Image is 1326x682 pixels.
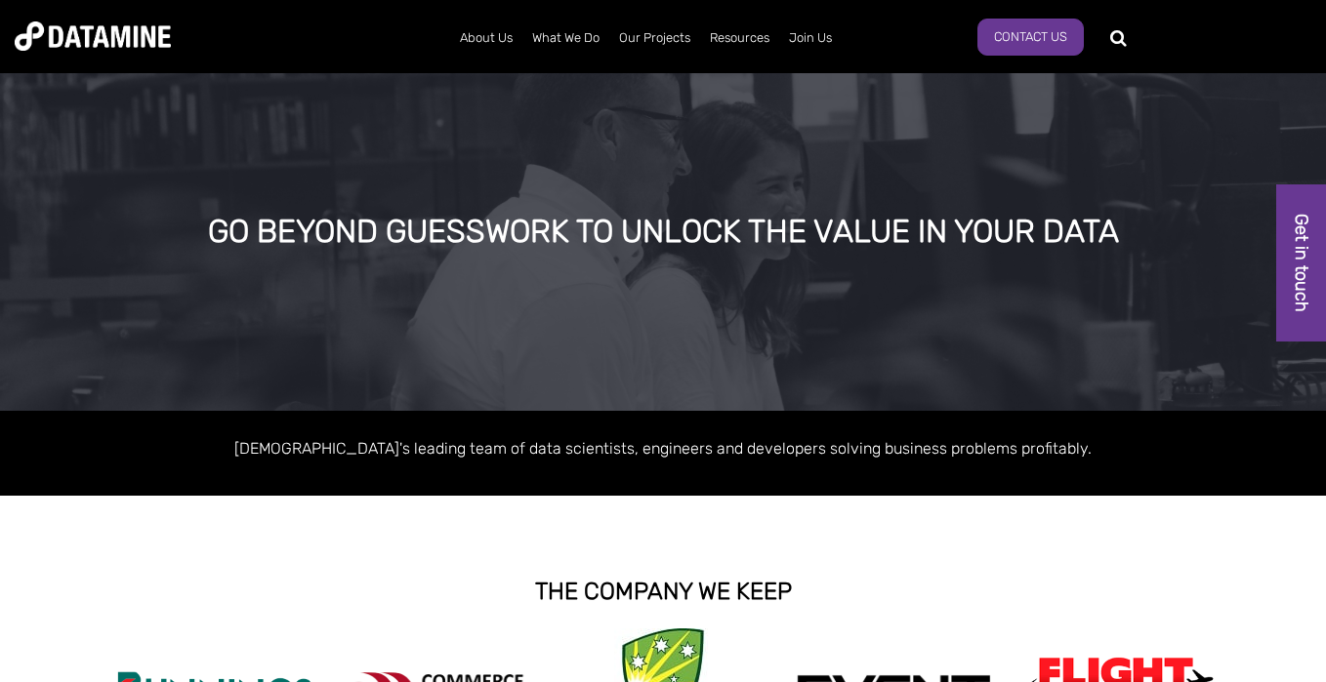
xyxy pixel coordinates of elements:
a: Get in touch [1276,184,1326,341]
a: Contact Us [977,19,1084,56]
img: Datamine [15,21,171,51]
a: About Us [450,13,522,63]
p: [DEMOGRAPHIC_DATA]'s leading team of data scientists, engineers and developers solving business p... [106,435,1220,461]
div: GO BEYOND GUESSWORK TO UNLOCK THE VALUE IN YOUR DATA [157,215,1168,250]
strong: THE COMPANY WE KEEP [535,578,792,605]
a: Our Projects [609,13,700,63]
a: Resources [700,13,779,63]
a: Join Us [779,13,842,63]
a: What We Do [522,13,609,63]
